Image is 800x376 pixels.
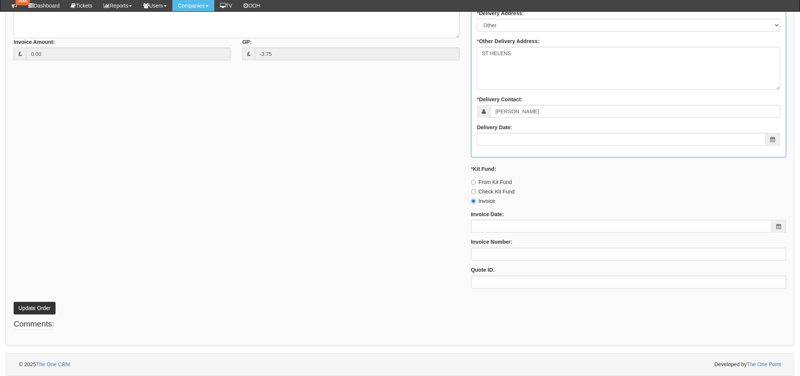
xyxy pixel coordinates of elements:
[471,238,513,246] label: Invoice Number:
[14,302,56,315] button: Update Order
[14,38,55,46] label: Invoice Amount:
[242,38,252,46] label: GP:
[471,197,495,205] label: Invoice
[747,362,781,368] a: The One Point
[471,189,476,194] input: Check Kit Fund
[471,180,476,185] input: From Kit Fund
[477,124,512,131] label: Delivery Date:
[477,37,540,45] label: Other Delivery Address:
[471,210,504,218] label: Invoice Date:
[477,9,524,17] label: Delivery Address:
[471,188,515,195] label: Check Kit Fund
[477,47,780,90] textarea: ST HELENS
[14,319,54,330] legend: Comments:
[471,199,476,204] input: Invoice
[471,266,495,274] label: Quote ID:
[19,362,70,368] span: © 2025
[471,165,496,173] label: Kit Fund:
[477,96,523,103] label: Delivery Contact:
[36,362,70,368] a: The One CRM
[715,361,781,368] span: Developed by
[471,178,512,186] label: From Kit Fund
